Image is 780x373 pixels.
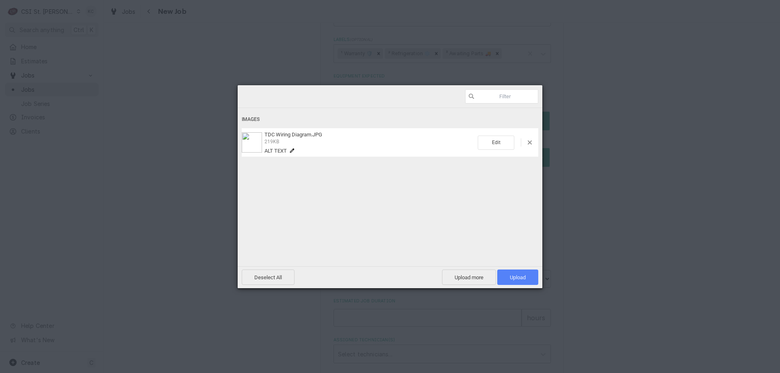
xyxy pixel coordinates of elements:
span: TDC Wiring Diagram.JPG [264,132,322,138]
img: efcf3ff6-96d5-4a8e-bded-5dcdf3ff7fd1 [242,132,262,153]
span: Upload more [442,270,496,285]
span: Edit [478,136,514,150]
input: Filter [465,89,538,103]
div: TDC Wiring Diagram.JPG [262,132,478,154]
span: Deselect All [242,270,295,285]
span: Click here or hit ESC to close picker [529,91,538,99]
span: Upload [497,270,538,285]
span: Alt text [264,148,287,154]
div: Images [242,112,538,127]
span: Upload [510,274,526,280]
span: 219KB [264,139,279,144]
